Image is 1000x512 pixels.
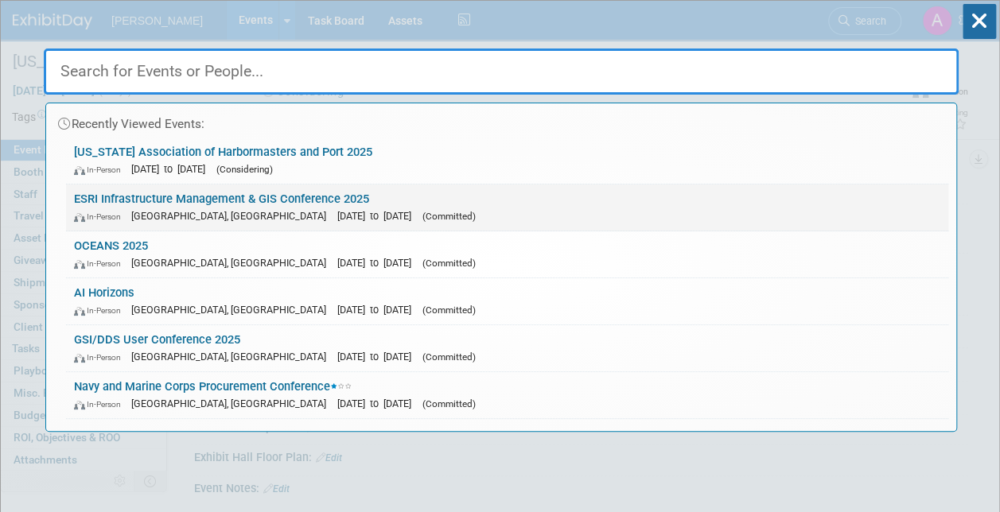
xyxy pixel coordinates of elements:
[337,351,419,363] span: [DATE] to [DATE]
[66,325,948,371] a: GSI/DDS User Conference 2025 In-Person [GEOGRAPHIC_DATA], [GEOGRAPHIC_DATA] [DATE] to [DATE] (Com...
[216,164,273,175] span: (Considering)
[54,103,948,138] div: Recently Viewed Events:
[131,351,334,363] span: [GEOGRAPHIC_DATA], [GEOGRAPHIC_DATA]
[337,257,419,269] span: [DATE] to [DATE]
[422,398,476,409] span: (Committed)
[131,304,334,316] span: [GEOGRAPHIC_DATA], [GEOGRAPHIC_DATA]
[131,398,334,409] span: [GEOGRAPHIC_DATA], [GEOGRAPHIC_DATA]
[74,165,128,175] span: In-Person
[66,278,948,324] a: AI Horizons In-Person [GEOGRAPHIC_DATA], [GEOGRAPHIC_DATA] [DATE] to [DATE] (Committed)
[337,304,419,316] span: [DATE] to [DATE]
[74,211,128,222] span: In-Person
[131,163,213,175] span: [DATE] to [DATE]
[74,352,128,363] span: In-Person
[337,210,419,222] span: [DATE] to [DATE]
[74,258,128,269] span: In-Person
[337,398,419,409] span: [DATE] to [DATE]
[74,399,128,409] span: In-Person
[66,138,948,184] a: [US_STATE] Association of Harbormasters and Port 2025 In-Person [DATE] to [DATE] (Considering)
[44,48,959,95] input: Search for Events or People...
[66,184,948,231] a: ESRI Infrastructure Management & GIS Conference 2025 In-Person [GEOGRAPHIC_DATA], [GEOGRAPHIC_DAT...
[131,210,334,222] span: [GEOGRAPHIC_DATA], [GEOGRAPHIC_DATA]
[422,211,476,222] span: (Committed)
[131,257,334,269] span: [GEOGRAPHIC_DATA], [GEOGRAPHIC_DATA]
[422,258,476,269] span: (Committed)
[66,231,948,277] a: OCEANS 2025 In-Person [GEOGRAPHIC_DATA], [GEOGRAPHIC_DATA] [DATE] to [DATE] (Committed)
[422,304,476,316] span: (Committed)
[422,351,476,363] span: (Committed)
[74,305,128,316] span: In-Person
[66,372,948,418] a: Navy and Marine Corps Procurement Conference In-Person [GEOGRAPHIC_DATA], [GEOGRAPHIC_DATA] [DATE...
